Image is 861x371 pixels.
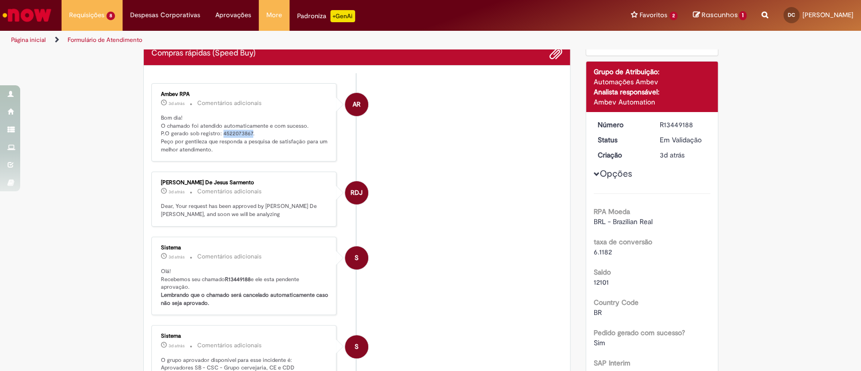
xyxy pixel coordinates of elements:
p: +GenAi [330,10,355,22]
span: 1 [739,11,747,20]
span: Requisições [69,10,104,20]
time: 26/08/2025 15:42:23 [168,254,185,260]
a: Página inicial [11,36,46,44]
span: Despesas Corporativas [130,10,200,20]
div: Analista responsável: [594,87,710,97]
b: SAP Interim [594,358,630,367]
span: 3d atrás [168,343,185,349]
b: Lembrando que o chamado será cancelado automaticamente caso não seja aprovado. [161,291,330,307]
span: 3d atrás [168,100,185,107]
span: More [266,10,282,20]
span: 3d atrás [168,189,185,195]
div: Ambev Automation [594,97,710,107]
span: [PERSON_NAME] [802,11,853,19]
div: Sistema [161,333,329,339]
b: Saldo [594,268,611,277]
dt: Status [590,135,652,145]
p: Dear, Your request has been approved by [PERSON_NAME] De [PERSON_NAME], and soon we will be analy... [161,202,329,218]
div: Ambev RPA [345,93,368,116]
b: Pedido gerado com sucesso? [594,328,685,337]
small: Comentários adicionais [197,341,262,350]
div: Grupo de Atribuição: [594,67,710,77]
div: R13449188 [660,120,707,130]
div: System [345,335,368,358]
button: Adicionar anexos [549,47,562,60]
span: BR [594,308,602,317]
time: 26/08/2025 15:42:19 [168,343,185,349]
span: RDJ [351,181,363,205]
dt: Criação [590,150,652,160]
div: Padroniza [297,10,355,22]
div: Ambev RPA [161,91,329,97]
span: BRL - Brazilian Real [594,217,653,226]
div: [PERSON_NAME] De Jesus Sarmento [161,180,329,186]
span: Sim [594,338,605,347]
div: Robson De Jesus Sarmento [345,181,368,204]
span: 2 [669,12,678,20]
small: Comentários adicionais [197,187,262,196]
div: System [345,246,368,270]
span: 3d atrás [168,254,185,260]
img: ServiceNow [1,5,53,25]
dt: Número [590,120,652,130]
span: S [355,246,359,270]
small: Comentários adicionais [197,99,262,108]
small: Comentários adicionais [197,252,262,261]
time: 27/08/2025 10:03:34 [168,100,185,107]
span: S [355,335,359,359]
a: Rascunhos [693,11,747,20]
p: Olá! Recebemos seu chamado e ele esta pendente aprovação. [161,268,329,307]
b: RPA Moeda [594,207,630,216]
span: 8 [106,12,115,20]
time: 27/08/2025 09:31:18 [168,189,185,195]
h2: Compras rápidas (Speed Buy) Histórico de tíquete [151,49,256,58]
div: Automações Ambev [594,77,710,87]
span: DC [788,12,795,18]
span: Favoritos [640,10,667,20]
div: 26/08/2025 15:42:10 [660,150,707,160]
time: 26/08/2025 15:42:10 [660,150,684,160]
div: Sistema [161,245,329,251]
b: R13449188 [225,276,251,283]
span: Rascunhos [701,10,737,20]
p: Bom dia! O chamado foi atendido automaticamente e com sucesso. P.O gerado sob registro: 452207386... [161,114,329,154]
span: 3d atrás [660,150,684,160]
span: 6.1182 [594,247,612,256]
b: taxa de conversão [594,237,652,246]
div: Em Validação [660,135,707,145]
a: Formulário de Atendimento [68,36,142,44]
span: 12101 [594,278,609,287]
span: Aprovações [215,10,251,20]
span: AR [353,92,361,117]
ul: Trilhas de página [8,31,566,49]
b: Country Code [594,298,639,307]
